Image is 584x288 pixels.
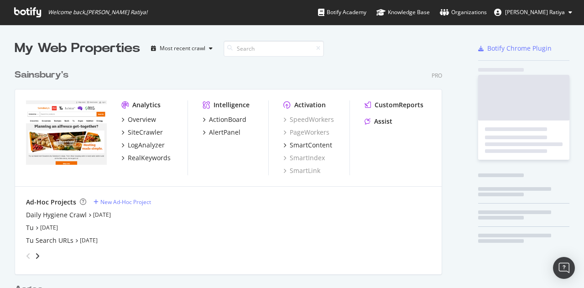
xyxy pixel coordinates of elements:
[440,8,487,17] div: Organizations
[283,115,334,124] a: SpeedWorkers
[203,115,246,124] a: ActionBoard
[505,8,565,16] span: Trishila Ratiya
[214,100,250,110] div: Intelligence
[203,128,240,137] a: AlertPanel
[121,128,163,137] a: SiteCrawler
[26,223,34,232] a: Tu
[160,46,205,51] div: Most recent crawl
[121,153,171,162] a: RealKeywords
[283,128,329,137] a: PageWorkers
[80,236,98,244] a: [DATE]
[290,141,332,150] div: SmartContent
[26,236,73,245] a: Tu Search URLs
[128,115,156,124] div: Overview
[375,100,423,110] div: CustomReports
[132,100,161,110] div: Analytics
[40,224,58,231] a: [DATE]
[26,210,87,220] a: Daily Hygiene Crawl
[34,251,41,261] div: angle-right
[365,100,423,110] a: CustomReports
[376,8,430,17] div: Knowledge Base
[294,100,326,110] div: Activation
[93,211,111,219] a: [DATE]
[100,198,151,206] div: New Ad-Hoc Project
[128,141,165,150] div: LogAnalyzer
[15,68,68,82] div: Sainsbury's
[432,72,442,79] div: Pro
[15,39,140,58] div: My Web Properties
[283,153,325,162] a: SmartIndex
[209,128,240,137] div: AlertPanel
[478,44,552,53] a: Botify Chrome Plugin
[22,249,34,263] div: angle-left
[128,153,171,162] div: RealKeywords
[121,141,165,150] a: LogAnalyzer
[283,141,332,150] a: SmartContent
[15,68,72,82] a: Sainsbury's
[487,5,579,20] button: [PERSON_NAME] Ratiya
[121,115,156,124] a: Overview
[209,115,246,124] div: ActionBoard
[318,8,366,17] div: Botify Academy
[48,9,147,16] span: Welcome back, [PERSON_NAME] Ratiya !
[128,128,163,137] div: SiteCrawler
[553,257,575,279] div: Open Intercom Messenger
[283,166,320,175] a: SmartLink
[26,198,76,207] div: Ad-Hoc Projects
[26,100,107,165] img: *.sainsburys.co.uk/
[374,117,392,126] div: Assist
[94,198,151,206] a: New Ad-Hoc Project
[487,44,552,53] div: Botify Chrome Plugin
[224,41,324,57] input: Search
[365,117,392,126] a: Assist
[147,41,216,56] button: Most recent crawl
